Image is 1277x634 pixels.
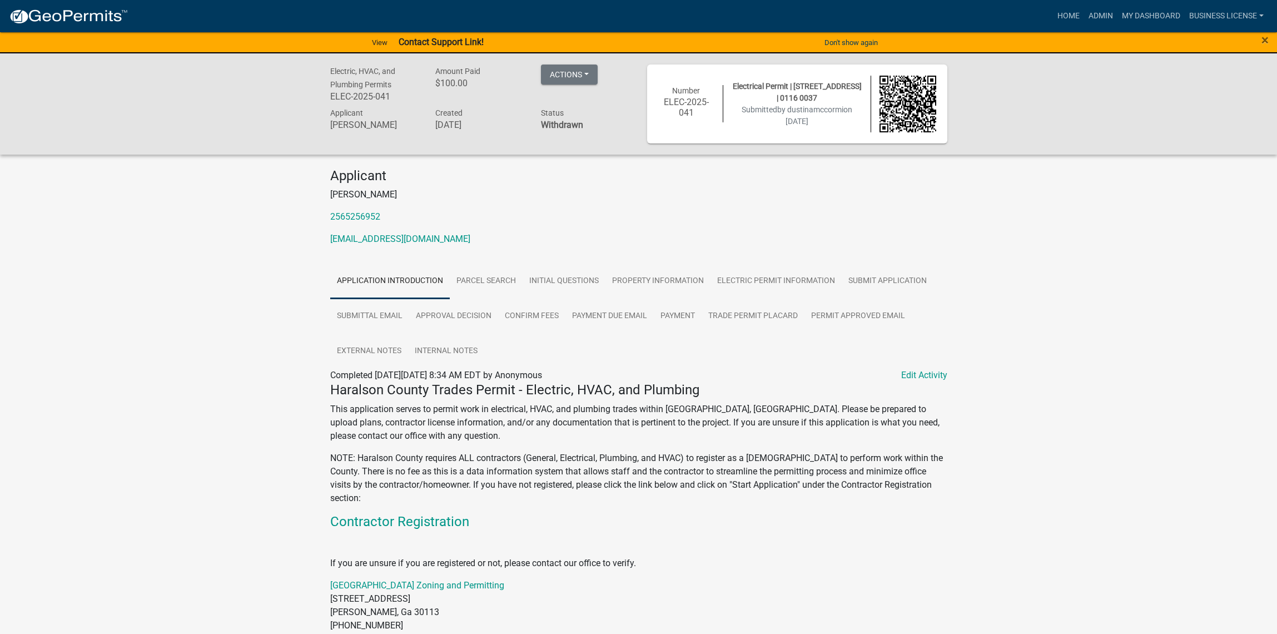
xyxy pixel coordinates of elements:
button: Close [1261,33,1269,47]
h6: ELEC-2025-041 [658,97,715,118]
h6: $100.00 [435,78,524,88]
span: Electrical Permit | [STREET_ADDRESS] | 0116 0037 [733,82,862,102]
a: Parcel search [450,264,523,299]
h6: ELEC-2025-041 [330,91,419,102]
span: Amount Paid [435,67,480,76]
a: Approval Decision [409,299,498,334]
a: Home [1053,6,1084,27]
a: 2565256952 [330,211,380,222]
a: Submittal Email [330,299,409,334]
p: [PERSON_NAME] [330,188,947,201]
span: Applicant [330,108,363,117]
h4: Applicant [330,168,947,184]
a: Initial Questions [523,264,605,299]
a: Confirm Fees [498,299,565,334]
button: Actions [541,65,598,85]
a: Internal Notes [408,334,484,369]
p: This application serves to permit work in electrical, HVAC, and plumbing trades within [GEOGRAPHI... [330,403,947,443]
span: Electric, HVAC, and Plumbing Permits [330,67,395,89]
h4: Haralson County Trades Permit - Electric, HVAC, and Plumbing [330,382,947,398]
strong: Withdrawn [541,120,583,130]
a: My Dashboard [1117,6,1185,27]
a: [GEOGRAPHIC_DATA] Zoning and Permitting [330,580,504,591]
a: Permit Approved Email [804,299,912,334]
a: Property Information [605,264,710,299]
a: BUSINESS LICENSE [1185,6,1268,27]
p: NOTE: Haralson County requires ALL contractors (General, Electrical, Plumbing, and HVAC) to regis... [330,452,947,505]
a: Payment [654,299,702,334]
a: Admin [1084,6,1117,27]
h6: [DATE] [435,120,524,130]
a: Payment Due Email [565,299,654,334]
h6: [PERSON_NAME] [330,120,419,130]
span: × [1261,32,1269,48]
a: [EMAIL_ADDRESS][DOMAIN_NAME] [330,234,470,244]
p: If you are unsure if you are registered or not, please contact our office to verify. [330,557,947,570]
img: QR code [880,76,936,132]
a: Submit Application [842,264,933,299]
a: Trade Permit Placard [702,299,804,334]
span: Submitted on [DATE] [742,105,852,126]
span: Created [435,108,463,117]
span: Completed [DATE][DATE] 8:34 AM EDT by Anonymous [330,370,542,380]
a: Electric Permit Information [710,264,842,299]
span: by dustinamccormi [777,105,843,114]
span: Number [672,86,700,95]
a: Application Introduction [330,264,450,299]
span: Status [541,108,564,117]
a: Contractor Registration [330,514,469,529]
button: Don't show again [820,33,882,52]
a: Edit Activity [901,369,947,382]
a: External Notes [330,334,408,369]
a: View [367,33,392,52]
strong: Contact Support Link! [399,37,484,47]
